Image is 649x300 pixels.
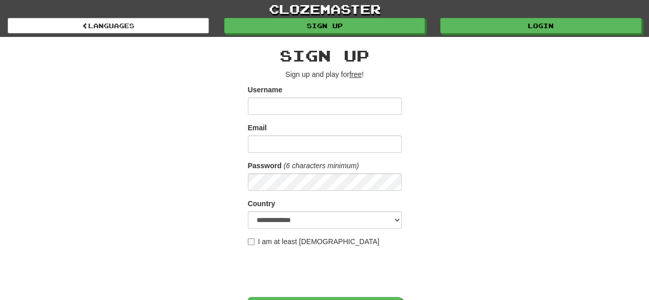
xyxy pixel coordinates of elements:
[224,18,425,33] a: Sign up
[440,18,641,33] a: Login
[248,69,402,79] p: Sign up and play for !
[248,198,276,209] label: Country
[248,123,267,133] label: Email
[248,238,254,245] input: I am at least [DEMOGRAPHIC_DATA]
[248,85,283,95] label: Username
[248,47,402,64] h2: Sign up
[8,18,209,33] a: Languages
[284,162,359,170] em: (6 characters minimum)
[248,236,380,247] label: I am at least [DEMOGRAPHIC_DATA]
[349,70,362,78] u: free
[248,161,282,171] label: Password
[248,252,404,292] iframe: reCAPTCHA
